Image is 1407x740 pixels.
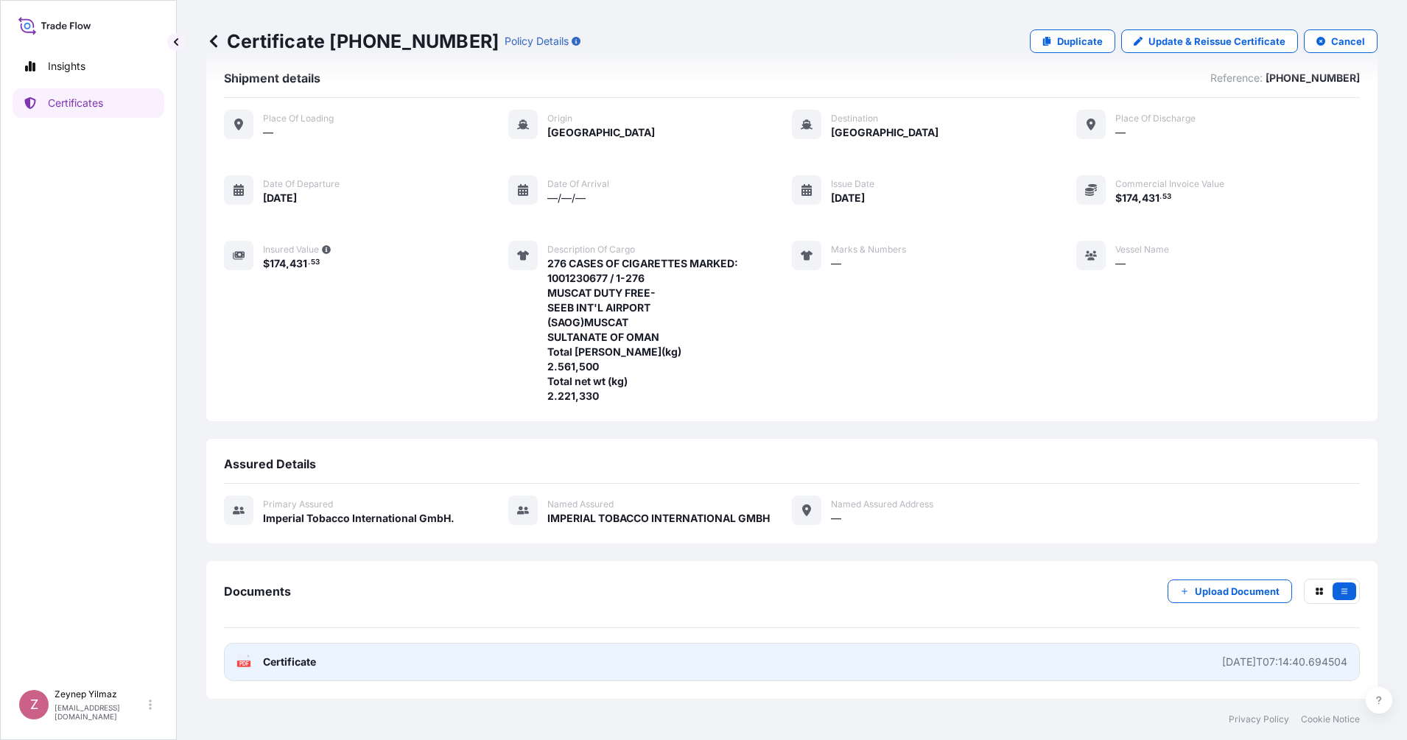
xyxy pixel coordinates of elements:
[831,511,841,526] span: —
[1304,29,1378,53] button: Cancel
[1115,113,1196,124] span: Place of discharge
[224,643,1360,681] a: PDFCertificate[DATE]T07:14:40.694504
[831,256,841,271] span: —
[263,191,297,205] span: [DATE]
[547,113,572,124] span: Origin
[1162,194,1171,200] span: 53
[547,244,635,256] span: Description of cargo
[1030,29,1115,53] a: Duplicate
[263,125,273,140] span: —
[1115,193,1122,203] span: $
[831,113,878,124] span: Destination
[239,661,249,666] text: PDF
[1222,655,1347,669] div: [DATE]T07:14:40.694504
[1138,193,1142,203] span: ,
[263,113,334,124] span: Place of Loading
[224,584,291,599] span: Documents
[831,125,938,140] span: [GEOGRAPHIC_DATA]
[1159,194,1162,200] span: .
[263,244,319,256] span: Insured Value
[263,655,316,669] span: Certificate
[547,498,614,510] span: Named Assured
[1121,29,1298,53] a: Update & Reissue Certificate
[1148,34,1285,49] p: Update & Reissue Certificate
[55,688,146,700] p: Zeynep Yilmaz
[1115,178,1224,190] span: Commercial Invoice Value
[311,260,320,265] span: 53
[30,697,38,712] span: Z
[263,511,455,526] span: Imperial Tobacco International GmbH.
[308,260,310,265] span: .
[831,191,865,205] span: [DATE]
[831,498,933,510] span: Named Assured Address
[263,498,333,510] span: Primary assured
[286,258,290,269] span: ,
[263,178,340,190] span: Date of departure
[1142,193,1159,203] span: 431
[505,34,569,49] p: Policy Details
[1168,579,1292,603] button: Upload Document
[55,703,146,721] p: [EMAIL_ADDRESS][DOMAIN_NAME]
[224,457,316,471] span: Assured Details
[831,244,906,256] span: Marks & Numbers
[1301,713,1360,725] a: Cookie Notice
[48,59,85,74] p: Insights
[1057,34,1103,49] p: Duplicate
[48,96,103,110] p: Certificates
[547,511,770,526] span: IMPERIAL TOBACCO INTERNATIONAL GMBH
[270,258,286,269] span: 174
[290,258,307,269] span: 431
[13,88,164,118] a: Certificates
[547,256,738,404] span: 276 CASES OF CIGARETTES MARKED: 1001230677 / 1-276 MUSCAT DUTY FREE- SEEB INT'L AIRPORT (SAOG)MUS...
[1115,256,1126,271] span: —
[1331,34,1365,49] p: Cancel
[831,178,874,190] span: Issue Date
[1229,713,1289,725] a: Privacy Policy
[1122,193,1138,203] span: 174
[1195,584,1280,599] p: Upload Document
[206,29,499,53] p: Certificate [PHONE_NUMBER]
[13,52,164,81] a: Insights
[1115,244,1169,256] span: Vessel Name
[547,191,586,205] span: —/—/—
[547,178,609,190] span: Date of arrival
[547,125,655,140] span: [GEOGRAPHIC_DATA]
[1115,125,1126,140] span: —
[263,258,270,269] span: $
